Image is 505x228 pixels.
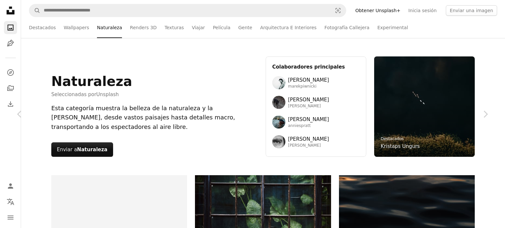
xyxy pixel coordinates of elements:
a: Película [213,17,230,38]
img: Avatar del usuario Wolfgang Hasselmann [272,96,285,109]
span: [PERSON_NAME] [288,115,329,123]
button: Idioma [4,195,17,208]
span: [PERSON_NAME] [288,76,329,84]
a: Destacados [29,17,56,38]
img: Avatar del usuario Francesco Ungaro [272,135,285,148]
button: Enviar aNaturaleza [51,142,113,157]
a: Fotos [4,21,17,34]
a: Texturas [165,17,184,38]
a: Arquitectura E Interiores [260,17,317,38]
a: Fotografía Callejera [325,17,370,38]
a: Kristaps Ungurs [381,142,420,150]
a: Experimental [377,17,408,38]
a: Renders 3D [130,17,156,38]
h3: Colaboradores principales [272,63,360,71]
span: [PERSON_NAME] [288,96,329,104]
a: Ilustraciones [4,37,17,50]
h1: Naturaleza [51,73,132,89]
span: [PERSON_NAME] [288,143,329,148]
a: Destacados [381,136,404,141]
a: Siguiente [466,83,505,146]
button: Buscar en Unsplash [29,4,40,17]
span: anniespratt [288,123,329,129]
strong: Naturaleza [77,147,107,153]
form: Encuentra imágenes en todo el sitio [29,4,346,17]
a: Obtener Unsplash+ [351,5,404,16]
a: Explorar [4,66,17,79]
a: Unsplash [96,92,119,97]
a: Iniciar sesión / Registrarse [4,179,17,193]
button: Menú [4,211,17,224]
a: Avatar del usuario Wolfgang Hasselmann[PERSON_NAME][PERSON_NAME] [272,96,360,109]
span: [PERSON_NAME] [288,104,329,109]
a: Viajar [192,17,205,38]
a: Avatar del usuario Francesco Ungaro[PERSON_NAME][PERSON_NAME] [272,135,360,148]
span: Seleccionadas por [51,91,132,98]
a: Gente [238,17,252,38]
a: Avatar del usuario Marek Piwnicki[PERSON_NAME]marekpiwnicki [272,76,360,89]
a: Inicia sesión [404,5,441,16]
span: [PERSON_NAME] [288,135,329,143]
div: Esta categoría muestra la belleza de la naturaleza y la [PERSON_NAME], desde vastos paisajes hast... [51,104,258,132]
img: Avatar del usuario Marek Piwnicki [272,76,285,89]
a: Colecciones [4,82,17,95]
a: Avatar del usuario Annie Spratt[PERSON_NAME]anniespratt [272,115,360,129]
button: Búsqueda visual [330,4,346,17]
img: Avatar del usuario Annie Spratt [272,115,285,129]
span: marekpiwnicki [288,84,329,89]
a: Wallpapers [64,17,89,38]
button: Enviar una imagen [446,5,497,16]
